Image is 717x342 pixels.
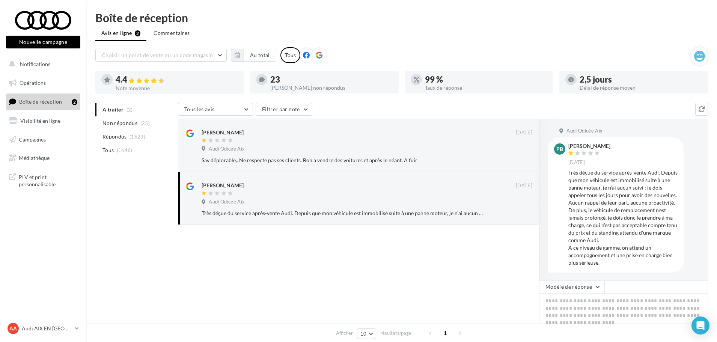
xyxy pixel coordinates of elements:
[184,106,215,112] span: Tous les avis
[19,172,77,188] span: PLV et print personnalisable
[5,75,82,91] a: Opérations
[9,325,17,332] span: AA
[102,52,213,58] span: Choisir un point de vente ou un code magasin
[380,330,411,337] span: résultats/page
[72,99,77,105] div: 2
[6,321,80,336] a: AA Audi AIX EN [GEOGRAPHIC_DATA]
[231,49,276,62] button: Au total
[130,134,145,140] span: (1623)
[568,159,585,166] span: [DATE]
[516,182,532,189] span: [DATE]
[19,136,46,142] span: Campagnes
[117,147,133,153] span: (1646)
[19,98,62,105] span: Boîte de réception
[5,132,82,148] a: Campagnes
[209,199,245,205] span: Audi Odicée Aix
[102,146,114,154] span: Tous
[539,280,604,293] button: Modèle de réponse
[5,169,82,191] a: PLV et print personnalisable
[5,113,82,129] a: Visibilité en ligne
[202,209,484,217] div: Très déçue du service après-vente Audi. Depuis que mon véhicule est immobilisé suite à une panne ...
[5,56,79,72] button: Notifications
[5,93,82,110] a: Boîte de réception2
[280,47,300,63] div: Tous
[202,182,244,189] div: [PERSON_NAME]
[202,129,244,136] div: [PERSON_NAME]
[580,75,702,84] div: 2,5 jours
[270,75,393,84] div: 23
[5,150,82,166] a: Médiathèque
[516,130,532,136] span: [DATE]
[6,36,80,48] button: Nouvelle campagne
[102,133,127,140] span: Répondus
[580,85,702,90] div: Délai de réponse moyen
[20,61,50,67] span: Notifications
[116,75,238,84] div: 4.4
[95,12,708,23] div: Boîte de réception
[19,155,50,161] span: Médiathèque
[439,327,451,339] span: 1
[140,120,150,126] span: (23)
[425,85,547,90] div: Taux de réponse
[425,75,547,84] div: 99 %
[270,85,393,90] div: [PERSON_NAME] non répondus
[178,103,253,116] button: Tous les avis
[95,49,227,62] button: Choisir un point de vente ou un code magasin
[691,316,709,334] div: Open Intercom Messenger
[22,325,72,332] p: Audi AIX EN [GEOGRAPHIC_DATA]
[568,143,610,149] div: [PERSON_NAME]
[20,80,46,86] span: Opérations
[102,119,137,127] span: Non répondus
[256,103,312,116] button: Filtrer par note
[336,330,353,337] span: Afficher
[202,157,484,164] div: Sav déplorable,. Ne respecte pas ses clients. Bon a vendre des voitures et après le néant. A fuir
[244,49,276,62] button: Au total
[357,328,376,339] button: 10
[556,145,563,153] span: PB
[566,128,603,134] span: Audi Odicée Aix
[360,331,367,337] span: 10
[20,118,60,124] span: Visibilité en ligne
[568,169,678,267] div: Très déçue du service après-vente Audi. Depuis que mon véhicule est immobilisé suite à une panne ...
[209,146,245,152] span: Audi Odicée Aix
[154,29,190,37] span: Commentaires
[116,86,238,91] div: Note moyenne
